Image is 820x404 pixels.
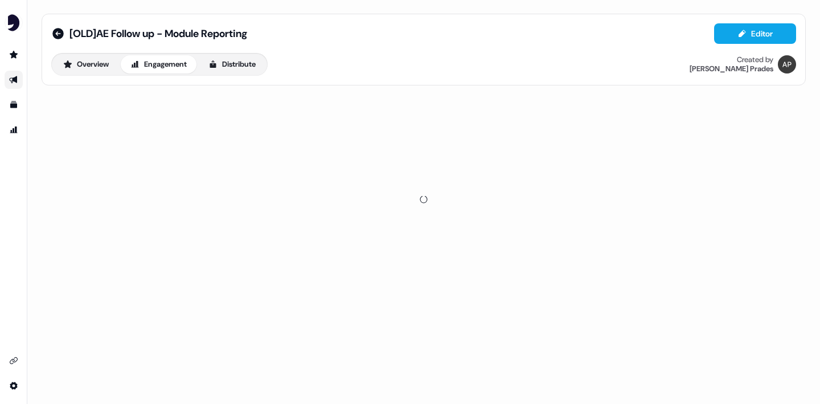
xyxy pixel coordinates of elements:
a: Go to outbound experience [5,71,23,89]
span: [OLD]AE Follow up - Module Reporting [69,27,247,40]
a: Go to integrations [5,377,23,395]
button: Overview [54,55,118,74]
a: Go to integrations [5,352,23,370]
a: Go to prospects [5,46,23,64]
button: Editor [714,23,796,44]
button: Engagement [121,55,196,74]
button: Distribute [199,55,265,74]
div: [PERSON_NAME] Prades [690,64,773,74]
a: Go to templates [5,96,23,114]
a: Go to attribution [5,121,23,139]
img: Alexis [778,55,796,74]
div: Created by [737,55,773,64]
a: Editor [714,29,796,41]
